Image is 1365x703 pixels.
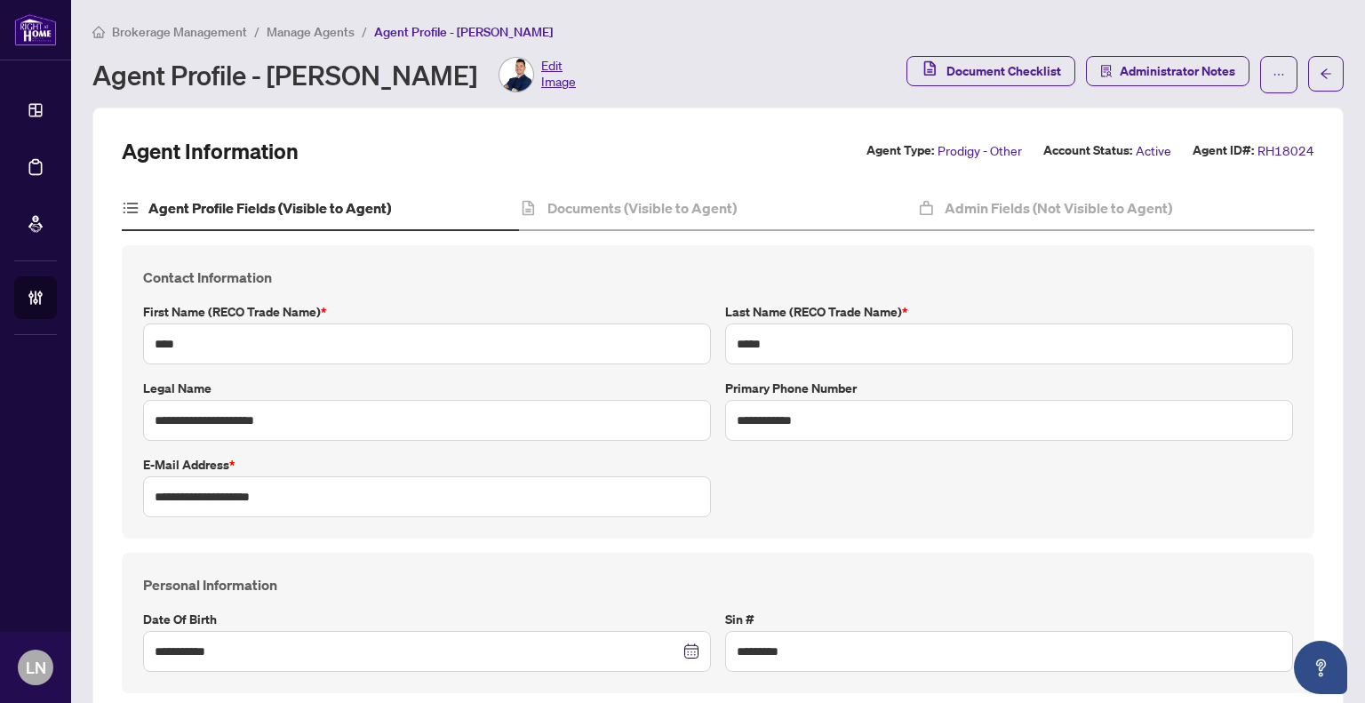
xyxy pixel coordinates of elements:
span: solution [1100,65,1113,77]
h4: Contact Information [143,267,1293,288]
label: Agent Type: [866,140,934,161]
span: ellipsis [1273,68,1285,81]
span: arrow-left [1320,68,1332,80]
div: Agent Profile - [PERSON_NAME] [92,57,576,92]
h4: Admin Fields (Not Visible to Agent) [945,197,1172,219]
li: / [254,21,259,42]
span: Prodigy - Other [938,140,1022,161]
span: Administrator Notes [1120,57,1235,85]
label: E-mail Address [143,455,711,475]
span: Document Checklist [946,57,1061,85]
span: home [92,26,105,38]
img: Profile Icon [499,58,533,92]
label: Agent ID#: [1193,140,1254,161]
h4: Agent Profile Fields (Visible to Agent) [148,197,391,219]
button: Open asap [1294,641,1347,694]
h4: Personal Information [143,574,1293,595]
span: Manage Agents [267,24,355,40]
label: Last Name (RECO Trade Name) [725,302,1293,322]
button: Document Checklist [906,56,1075,86]
span: Active [1136,140,1171,161]
label: Legal Name [143,379,711,398]
label: Sin # [725,610,1293,629]
span: Edit Image [541,57,576,92]
span: Agent Profile - [PERSON_NAME] [374,24,553,40]
button: Administrator Notes [1086,56,1249,86]
img: logo [14,13,57,46]
label: Account Status: [1043,140,1132,161]
span: Brokerage Management [112,24,247,40]
span: LN [26,655,46,680]
span: RH18024 [1257,140,1314,161]
label: Primary Phone Number [725,379,1293,398]
li: / [362,21,367,42]
h2: Agent Information [122,137,299,165]
h4: Documents (Visible to Agent) [547,197,737,219]
label: Date of Birth [143,610,711,629]
label: First Name (RECO Trade Name) [143,302,711,322]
